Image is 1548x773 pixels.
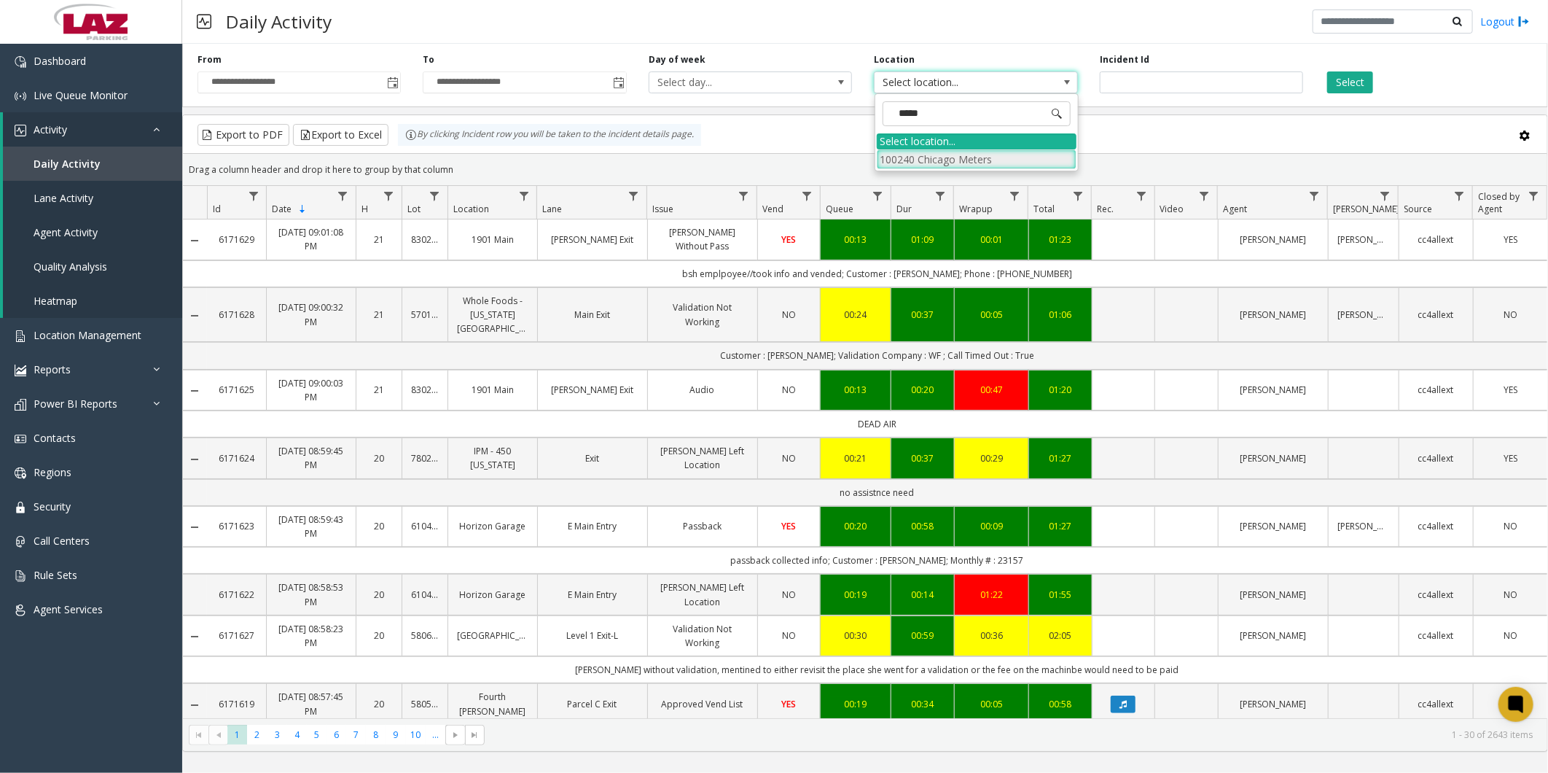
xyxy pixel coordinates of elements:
a: 20 [365,451,393,465]
a: [PERSON_NAME] [1227,451,1319,465]
span: Regions [34,465,71,479]
a: E Main Entry [547,588,638,602]
a: [DATE] 08:58:53 PM [275,580,346,608]
a: Agent Activity [3,215,182,249]
span: Activity [34,123,67,136]
a: 00:59 [900,629,945,642]
span: Daily Activity [34,157,101,171]
a: YES [1482,383,1539,397]
a: cc4allext [1408,519,1464,533]
a: Activity [3,112,182,147]
span: Agent [1223,203,1247,215]
a: 00:21 [829,451,882,465]
a: cc4allext [1408,383,1464,397]
label: Incident Id [1100,53,1149,66]
a: Parker Filter Menu [1375,186,1395,206]
td: Customer : [PERSON_NAME]; Validation Company : WF ; Call Timed Out : True [207,342,1547,369]
a: Validation Not Working [657,300,748,328]
a: [DATE] 09:00:32 PM [275,300,346,328]
span: NO [782,384,796,396]
a: Level 1 Exit-L [547,629,638,642]
span: Page 9 [386,725,405,745]
a: 580610 [411,629,439,642]
span: Dashboard [34,54,86,68]
a: [PERSON_NAME] [1227,233,1319,246]
a: YES [1482,233,1539,246]
a: [PERSON_NAME] Left Location [657,444,748,472]
a: 00:37 [900,451,945,465]
a: [DATE] 08:57:45 PM [275,690,346,718]
a: Collapse Details [183,699,207,711]
a: Wrapup Filter Menu [1005,186,1025,206]
a: 20 [365,697,393,711]
a: Collapse Details [183,310,207,322]
a: 6171623 [216,519,258,533]
span: Page 8 [366,725,386,745]
a: cc4allext [1408,629,1464,642]
a: Daily Activity [3,147,182,181]
span: Dur [896,203,912,215]
span: NO [1504,629,1517,642]
a: Collapse Details [183,385,207,397]
div: 02:05 [1038,629,1083,642]
a: Rec. Filter Menu [1131,186,1151,206]
a: 580542 [411,697,439,711]
div: 01:27 [1038,519,1083,533]
a: Logout [1480,14,1530,29]
td: passback collected info; Customer : [PERSON_NAME]; Monthly # : 23157 [207,547,1547,574]
a: 6171625 [216,383,258,397]
span: Page 5 [307,725,327,745]
span: Agent Activity [34,225,98,239]
span: Agent Services [34,602,103,616]
span: YES [781,698,796,710]
td: [PERSON_NAME] without validation, mentined to either revisit the place she went for a validation ... [207,656,1547,683]
a: 01:20 [1038,383,1083,397]
a: [DATE] 08:59:43 PM [275,513,346,540]
a: Date Filter Menu [332,186,352,206]
a: 00:24 [829,308,882,322]
button: Export to Excel [293,124,388,146]
a: Validation Not Working [657,622,748,650]
a: NO [767,588,812,602]
a: NO [1482,308,1539,322]
span: NO [1504,308,1517,321]
li: 100240 Chicago Meters [877,149,1076,169]
a: 00:36 [963,629,1020,642]
a: Parcel C Exit [547,697,638,711]
a: 570187 [411,308,439,322]
span: Power BI Reports [34,397,117,411]
a: [PERSON_NAME] Left Location [657,580,748,608]
a: 00:47 [963,383,1020,397]
img: logout [1518,14,1530,29]
a: 01:23 [1038,233,1083,246]
span: Go to the next page [445,725,465,745]
a: 01:09 [900,233,945,246]
a: Passback [657,519,748,533]
div: 00:19 [829,697,882,711]
a: 00:19 [829,588,882,602]
span: Go to the next page [450,729,461,741]
a: 21 [365,383,393,397]
a: 00:58 [900,519,945,533]
a: 610455 [411,588,439,602]
div: Data table [183,186,1547,718]
a: Collapse Details [183,521,207,533]
span: NO [782,589,796,601]
a: [PERSON_NAME] [1227,697,1319,711]
a: [GEOGRAPHIC_DATA] [457,629,528,642]
span: NO [782,452,796,465]
a: 00:20 [900,383,945,397]
div: 01:22 [963,588,1020,602]
a: [DATE] 09:01:08 PM [275,225,346,253]
a: 00:09 [963,519,1020,533]
td: bsh emplpoyee//took info and vended; Customer : [PERSON_NAME]; Phone : [PHONE_NUMBER] [207,260,1547,287]
span: YES [781,233,796,246]
img: 'icon' [15,605,26,616]
span: NO [782,629,796,642]
a: 20 [365,629,393,642]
